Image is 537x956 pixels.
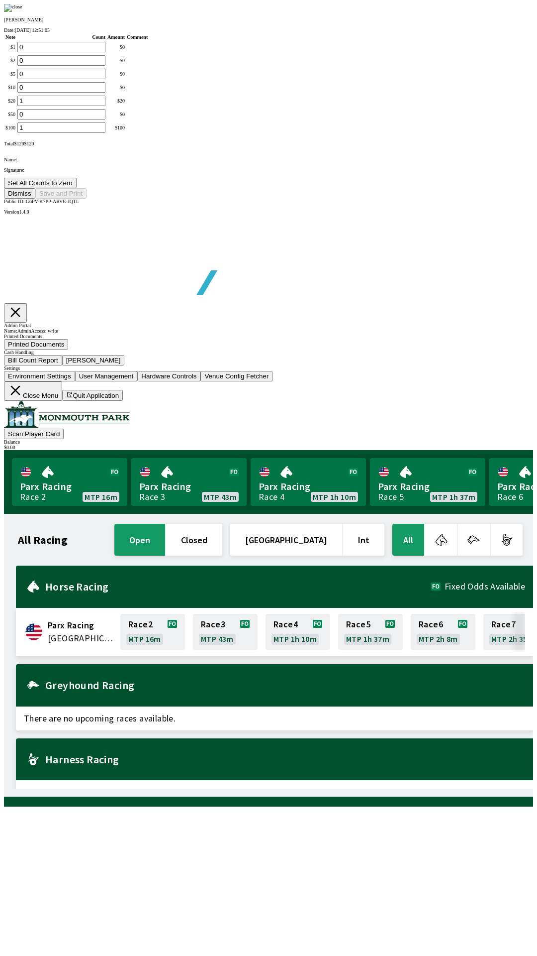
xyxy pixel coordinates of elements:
a: Parx RacingRace 2MTP 16m [12,458,127,506]
span: MTP 1h 10m [273,635,317,643]
span: There are no upcoming races available. [16,707,533,730]
td: $ 1 [5,41,16,53]
span: Race 3 [201,620,225,628]
div: Date: [4,27,533,33]
button: Bill Count Report [4,355,62,365]
h2: Greyhound Racing [45,681,525,689]
td: $ 100 [5,122,16,133]
button: Environment Settings [4,371,75,381]
div: Race 4 [259,493,284,501]
span: MTP 1h 37m [346,635,389,643]
h2: Harness Racing [45,755,525,763]
button: Scan Player Card [4,429,64,439]
img: close [4,4,22,12]
div: Balance [4,439,533,445]
h1: All Racing [18,536,68,544]
a: Parx RacingRace 3MTP 43m [131,458,247,506]
th: Note [5,34,16,40]
div: Admin Portal [4,323,533,328]
div: Race 5 [378,493,404,501]
span: $ 120 [24,141,34,146]
div: Settings [4,365,533,371]
div: Version 1.4.0 [4,209,533,215]
div: $ 0 [107,112,125,117]
span: Race 6 [419,620,443,628]
button: Close Menu [4,381,62,401]
img: global tote logo [27,215,312,320]
div: Printed Documents [4,334,533,339]
p: Signature: [4,167,533,173]
span: MTP 43m [201,635,234,643]
span: MTP 1h 10m [313,493,356,501]
a: Parx RacingRace 4MTP 1h 10m [251,458,366,506]
a: Race6MTP 2h 8m [411,614,475,650]
span: MTP 2h 35m [491,635,535,643]
div: $ 0 [107,44,125,50]
td: $ 50 [5,109,16,120]
span: G6PV-K7PP-ARVE-JQTL [26,199,79,204]
span: Parx Racing [20,480,119,493]
button: Set All Counts to Zero [4,178,77,188]
button: [PERSON_NAME] [62,355,125,365]
span: Fixed Odds Available [445,583,525,591]
div: Race 3 [139,493,165,501]
span: Parx Racing [378,480,477,493]
p: Name: [4,157,533,162]
span: There are no upcoming races available. [16,780,533,804]
div: $ 100 [107,125,125,130]
span: Parx Racing [139,480,239,493]
td: $ 2 [5,55,16,66]
button: Venue Config Fetcher [200,371,272,381]
span: Race 5 [346,620,370,628]
button: Dismiss [4,188,35,199]
span: Race 4 [273,620,298,628]
td: $ 10 [5,82,16,93]
span: United States [48,632,114,645]
div: Race 2 [20,493,46,501]
a: Parx RacingRace 5MTP 1h 37m [370,458,485,506]
h2: Horse Racing [45,583,431,591]
th: Comment [126,34,148,40]
a: Race4MTP 1h 10m [266,614,330,650]
button: Int [343,524,384,556]
button: All [392,524,424,556]
button: Printed Documents [4,339,68,350]
span: $ 120 [14,141,24,146]
div: $ 0 [107,85,125,90]
p: [PERSON_NAME] [4,17,533,22]
a: Race5MTP 1h 37m [338,614,403,650]
span: MTP 16m [128,635,161,643]
button: Hardware Controls [137,371,200,381]
div: $ 0 [107,71,125,77]
span: MTP 1h 37m [432,493,475,501]
span: MTP 16m [85,493,117,501]
div: Name: Admin Access: write [4,328,533,334]
td: $ 20 [5,95,16,107]
div: Public ID: [4,199,533,204]
button: open [114,524,165,556]
div: $ 20 [107,98,125,104]
button: Quit Application [62,390,123,401]
span: [DATE] 12:51:05 [15,27,50,33]
th: Amount [107,34,125,40]
div: $ 0 [107,58,125,63]
a: Race2MTP 16m [120,614,185,650]
button: User Management [75,371,138,381]
div: Total [4,141,533,146]
th: Count [17,34,106,40]
span: MTP 43m [204,493,237,501]
a: Race3MTP 43m [193,614,258,650]
div: $ 0.00 [4,445,533,450]
button: closed [166,524,222,556]
button: [GEOGRAPHIC_DATA] [230,524,342,556]
span: Race 7 [491,620,516,628]
span: Parx Racing [48,619,114,632]
td: $ 5 [5,68,16,80]
button: Save and Print [35,188,87,199]
div: Cash Handling [4,350,533,355]
span: MTP 2h 8m [419,635,458,643]
span: Parx Racing [259,480,358,493]
div: Race 6 [497,493,523,501]
img: venue logo [4,401,130,428]
span: Race 2 [128,620,153,628]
